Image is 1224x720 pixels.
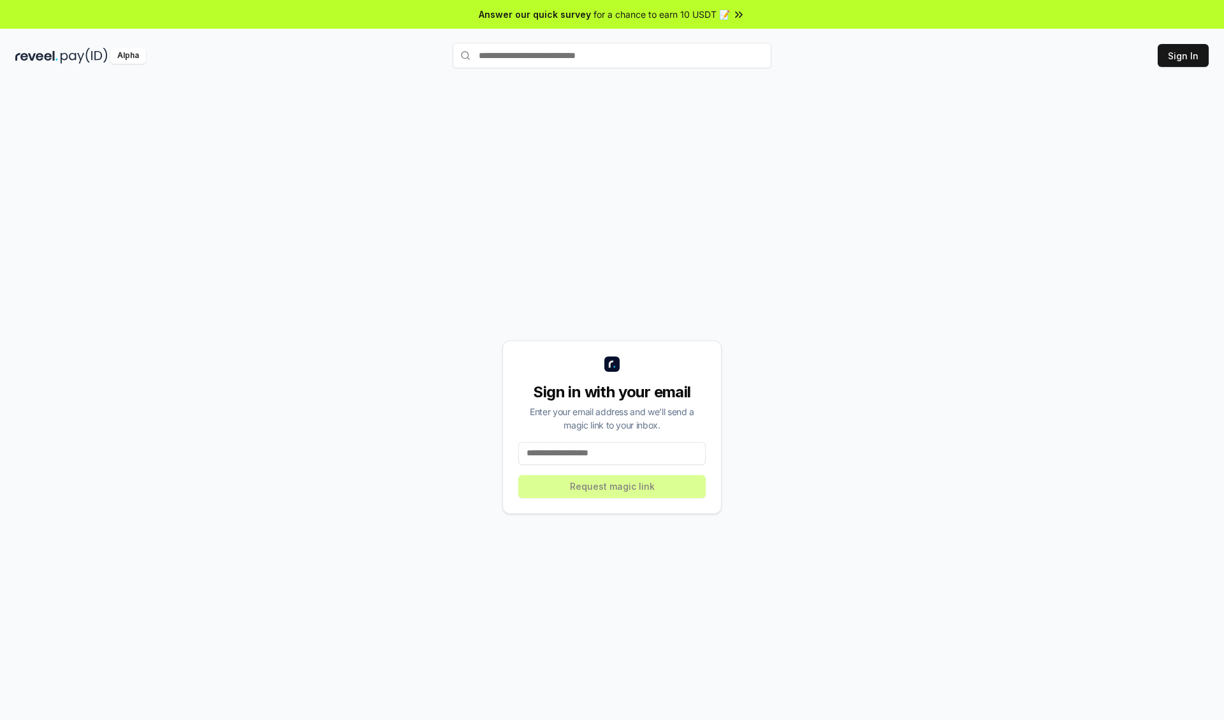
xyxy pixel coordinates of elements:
div: Enter your email address and we’ll send a magic link to your inbox. [518,405,706,432]
span: Answer our quick survey [479,8,591,21]
img: reveel_dark [15,48,58,64]
img: pay_id [61,48,108,64]
div: Alpha [110,48,146,64]
span: for a chance to earn 10 USDT 📝 [594,8,730,21]
img: logo_small [604,356,620,372]
button: Sign In [1158,44,1209,67]
div: Sign in with your email [518,382,706,402]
